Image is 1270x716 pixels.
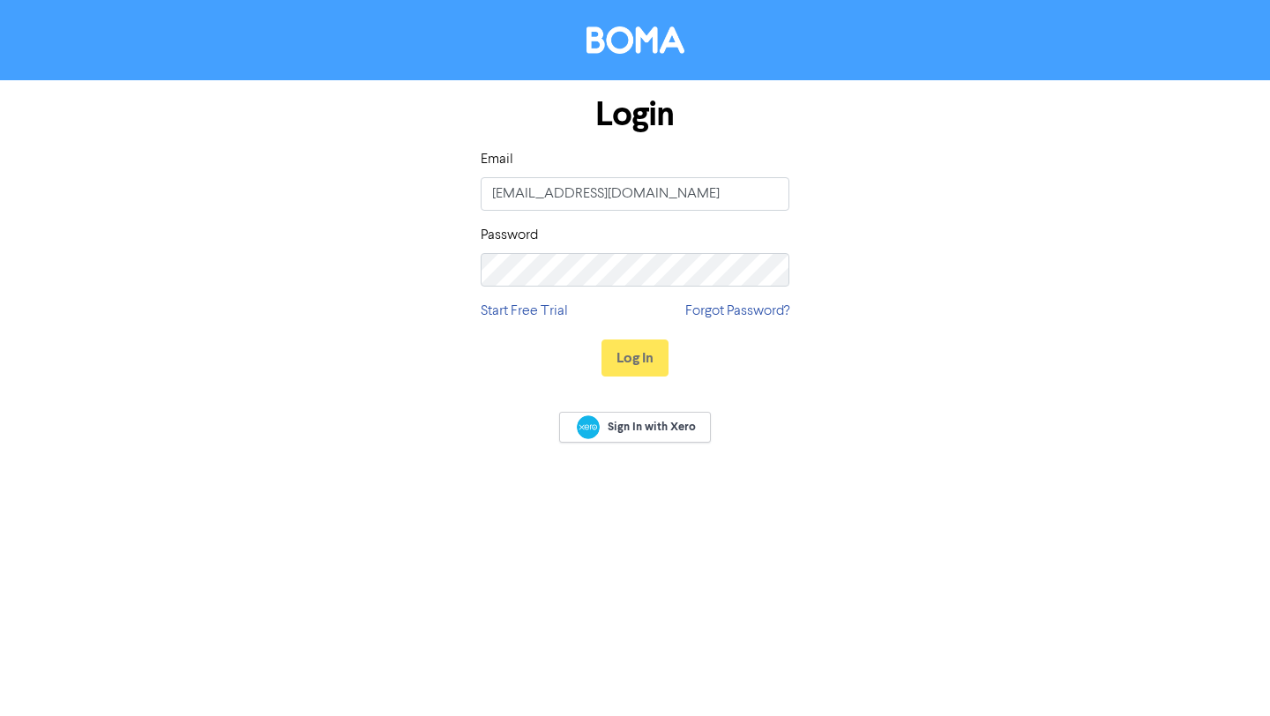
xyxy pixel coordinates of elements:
a: Forgot Password? [685,301,789,322]
a: Sign In with Xero [559,412,711,443]
img: BOMA Logo [586,26,684,54]
a: Start Free Trial [481,301,568,322]
h1: Login [481,94,789,135]
span: Sign In with Xero [608,419,696,435]
img: Xero logo [577,415,600,439]
button: Log In [601,339,669,377]
label: Password [481,225,538,246]
label: Email [481,149,513,170]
